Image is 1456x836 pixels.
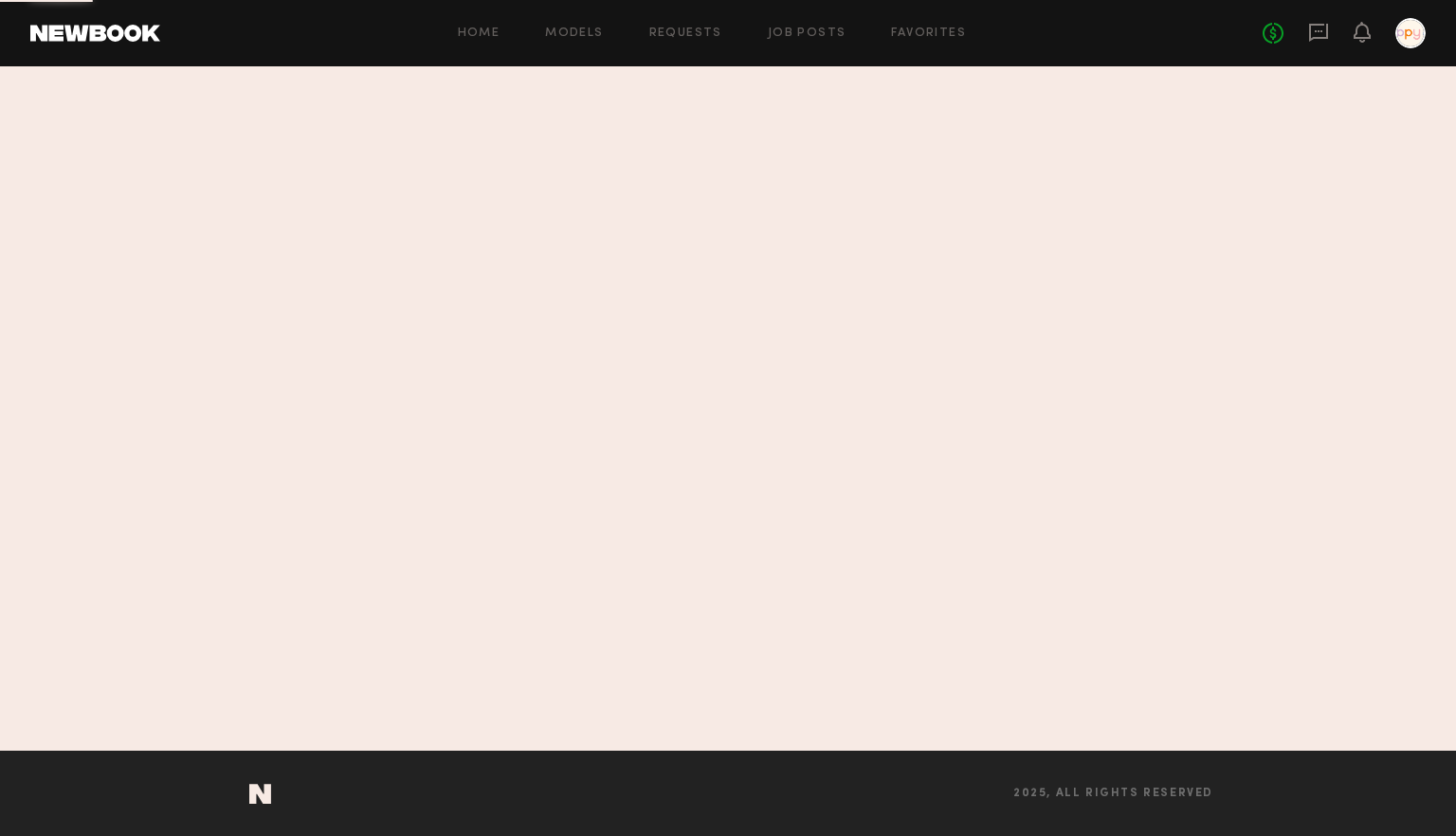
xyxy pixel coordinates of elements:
[545,27,603,40] a: Models
[1013,788,1213,800] span: 2025, all rights reserved
[458,27,500,40] a: Home
[768,27,846,40] a: Job Posts
[649,27,722,40] a: Requests
[891,27,966,40] a: Favorites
